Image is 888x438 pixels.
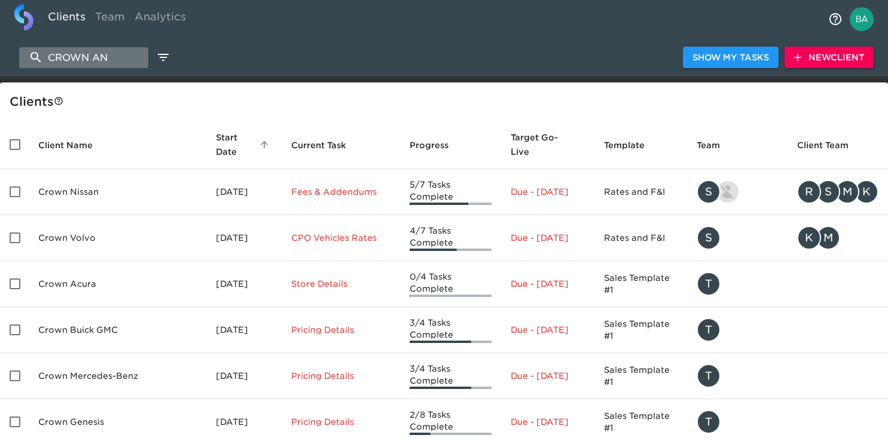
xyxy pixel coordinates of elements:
[594,169,687,215] td: Rates and F&I
[697,410,778,434] div: tracy@roadster.com
[697,318,778,342] div: tracy@roadster.com
[400,353,501,399] td: 3/4 Tasks Complete
[697,364,721,388] div: T
[683,47,779,69] button: Show My Tasks
[511,370,585,382] p: Due - [DATE]
[10,92,883,111] div: Client s
[697,410,721,434] div: T
[697,180,721,204] div: S
[835,180,859,204] div: M
[511,130,569,159] span: Calculated based on the start date and the duration of all Tasks contained in this Hub.
[14,4,33,30] img: logo
[594,261,687,307] td: Sales Template #1
[697,226,778,250] div: savannah@roadster.com
[29,215,206,261] td: Crown Volvo
[594,307,687,353] td: Sales Template #1
[850,7,874,31] img: Profile
[291,138,362,152] span: Current Task
[697,318,721,342] div: T
[206,353,282,399] td: [DATE]
[594,215,687,261] td: Rates and F&I
[797,180,878,204] div: rrobins@crowncars.com, sparent@crowncars.com, mcooley@crowncars.com, kwilson@crowncars.com
[511,130,585,159] span: Target Go-Live
[400,307,501,353] td: 3/4 Tasks Complete
[206,261,282,307] td: [DATE]
[291,416,390,428] p: Pricing Details
[29,307,206,353] td: Crown Buick GMC
[604,138,660,152] span: Template
[400,261,501,307] td: 0/4 Tasks Complete
[54,96,63,106] svg: This is a list of all of your clients and clients shared with you
[511,278,585,290] p: Due - [DATE]
[697,272,778,296] div: tracy@roadster.com
[291,278,390,290] p: Store Details
[821,5,850,33] button: notifications
[216,130,272,159] span: Start Date
[29,169,206,215] td: Crown Nissan
[400,169,501,215] td: 5/7 Tasks Complete
[291,138,346,152] span: This is the next Task in this Hub that should be completed
[291,324,390,336] p: Pricing Details
[855,180,878,204] div: K
[692,50,769,65] span: Show My Tasks
[29,353,206,399] td: Crown Mercedes-Benz
[797,180,821,204] div: R
[816,180,840,204] div: S
[38,138,108,152] span: Client Name
[206,215,282,261] td: [DATE]
[697,364,778,388] div: tracy@roadster.com
[291,370,390,382] p: Pricing Details
[797,226,878,250] div: kwilson@crowncars.com, mcooley@crowncars.com
[410,138,464,152] span: Progress
[717,181,739,203] img: austin@roadster.com
[511,416,585,428] p: Due - [DATE]
[797,226,821,250] div: K
[594,353,687,399] td: Sales Template #1
[794,50,864,65] span: New Client
[816,226,840,250] div: M
[29,261,206,307] td: Crown Acura
[785,47,874,69] button: NewClient
[511,186,585,198] p: Due - [DATE]
[511,232,585,244] p: Due - [DATE]
[206,307,282,353] td: [DATE]
[153,47,173,68] button: edit
[291,186,390,198] p: Fees & Addendums
[697,272,721,296] div: T
[19,47,148,68] input: search
[697,138,736,152] span: Team
[400,215,501,261] td: 4/7 Tasks Complete
[511,324,585,336] p: Due - [DATE]
[206,169,282,215] td: [DATE]
[90,4,130,33] a: Team
[43,4,90,33] a: Clients
[797,138,864,152] span: Client Team
[291,232,390,244] p: CPO Vehicles Rates
[697,226,721,250] div: S
[697,180,778,204] div: savannah@roadster.com, austin@roadster.com
[130,4,191,33] a: Analytics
